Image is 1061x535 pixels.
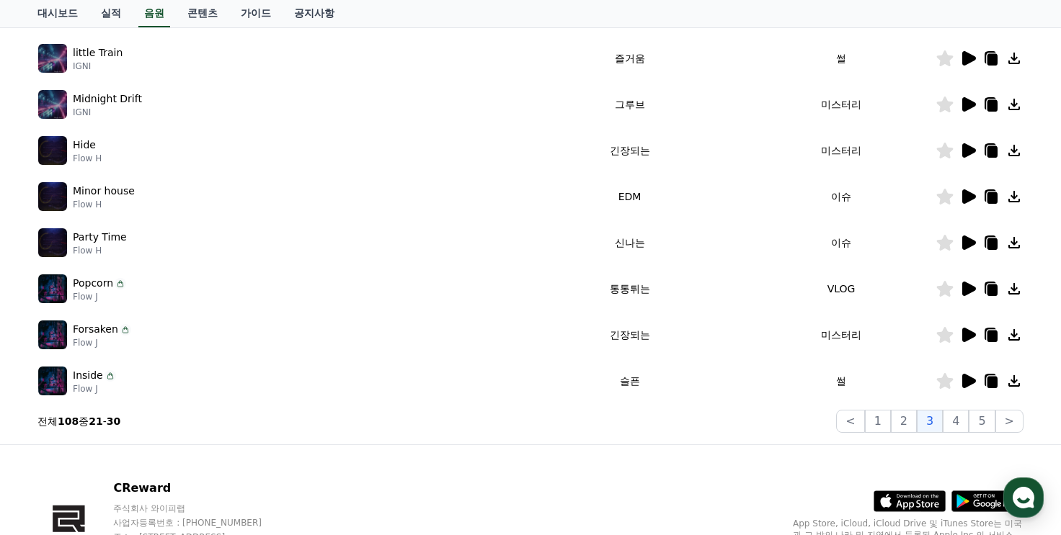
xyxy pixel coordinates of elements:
[73,138,96,153] p: Hide
[107,415,120,427] strong: 30
[512,174,747,220] td: EDM
[38,228,67,257] img: music
[747,312,936,358] td: 미스터리
[132,438,149,449] span: 대화
[223,437,240,449] span: 설정
[73,184,135,199] p: Minor house
[73,45,123,60] p: little Train
[747,127,936,174] td: 미스터리
[512,127,747,174] td: 긴장되는
[113,503,289,514] p: 주식회사 와이피랩
[38,367,67,395] img: music
[512,358,747,404] td: 슬픈
[969,410,995,433] button: 5
[38,136,67,165] img: music
[836,410,864,433] button: <
[73,153,102,164] p: Flow H
[512,312,747,358] td: 긴장되는
[58,415,79,427] strong: 108
[38,182,67,211] img: music
[38,274,67,303] img: music
[73,91,142,107] p: Midnight Drift
[89,415,102,427] strong: 21
[113,480,289,497] p: CReward
[747,220,936,266] td: 이슈
[865,410,891,433] button: 1
[512,35,747,81] td: 즐거움
[747,35,936,81] td: 썰
[747,358,936,404] td: 썰
[512,81,747,127] td: 그루브
[747,174,936,220] td: 이슈
[37,414,120,428] p: 전체 중 -
[943,410,969,433] button: 4
[73,199,135,210] p: Flow H
[73,230,127,245] p: Party Time
[45,437,54,449] span: 홈
[38,44,67,73] img: music
[73,107,142,118] p: IGNI
[512,220,747,266] td: 신나는
[73,291,126,302] p: Flow J
[95,415,186,451] a: 대화
[747,81,936,127] td: 미스터리
[4,415,95,451] a: 홈
[73,337,131,349] p: Flow J
[73,322,118,337] p: Forsaken
[747,266,936,312] td: VLOG
[73,60,123,72] p: IGNI
[917,410,943,433] button: 3
[73,383,116,395] p: Flow J
[73,276,113,291] p: Popcorn
[38,320,67,349] img: music
[512,266,747,312] td: 통통튀는
[38,90,67,119] img: music
[995,410,1024,433] button: >
[73,368,103,383] p: Inside
[73,245,127,256] p: Flow H
[891,410,917,433] button: 2
[113,517,289,529] p: 사업자등록번호 : [PHONE_NUMBER]
[186,415,277,451] a: 설정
